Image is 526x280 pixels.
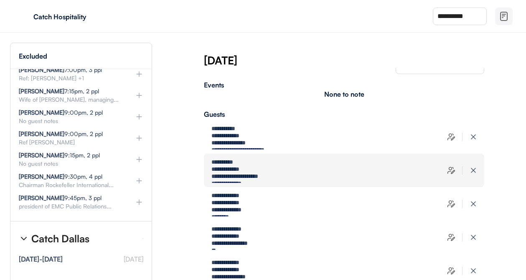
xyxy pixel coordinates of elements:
div: Excluded [19,53,47,59]
img: yH5BAEAAAAALAAAAAABAAEAAAIBRAA7 [17,10,30,23]
strong: [PERSON_NAME] [19,130,64,137]
img: chevron-right%20%281%29.svg [19,234,29,244]
img: x-close%20%283%29.svg [469,133,478,141]
div: Ref: [PERSON_NAME] +1 [19,75,122,81]
div: Catch Dallas [31,234,89,244]
strong: [PERSON_NAME] [19,87,64,95]
img: users-edit.svg [447,133,455,141]
img: plus%20%281%29.svg [135,134,143,142]
img: users-edit.svg [447,200,455,208]
font: [DATE] [124,255,143,263]
div: Ref [PERSON_NAME] [19,139,122,145]
img: plus%20%281%29.svg [135,198,143,206]
div: 7:15pm, 2 ppl [19,88,99,94]
img: x-close%20%283%29.svg [469,233,478,241]
div: Guests [204,111,484,118]
strong: [PERSON_NAME] [19,152,64,159]
img: file-02.svg [499,11,509,21]
strong: [PERSON_NAME] [19,109,64,116]
div: Chairman Rockefeller International... [19,182,122,188]
strong: [PERSON_NAME] [19,173,64,180]
img: plus%20%281%29.svg [135,155,143,164]
div: Events [204,82,484,88]
div: 9:45pm, 3 ppl [19,195,102,201]
strong: [PERSON_NAME] [19,194,64,201]
div: Wife of [PERSON_NAME], managing... [19,97,122,103]
img: users-edit.svg [447,233,455,241]
img: users-edit.svg [447,166,455,175]
div: 9:15pm, 2 ppl [19,152,100,158]
img: plus%20%281%29.svg [135,113,143,121]
div: president of EMC Public Relations... [19,203,122,209]
img: plus%20%281%29.svg [135,70,143,78]
img: users-edit.svg [447,267,455,275]
div: [DATE]-[DATE] [19,256,63,262]
div: 9:00pm, 2 ppl [19,110,103,116]
strong: [PERSON_NAME] [19,66,64,73]
div: No guest notes [19,161,122,167]
div: 9:30pm, 4 ppl [19,174,102,180]
img: plus%20%281%29.svg [135,91,143,100]
div: Catch Hospitality [33,13,139,20]
img: x-close%20%283%29.svg [469,166,478,175]
div: 7:00pm, 3 ppl [19,67,102,73]
div: None to note [324,91,364,98]
img: x-close%20%283%29.svg [469,200,478,208]
div: 9:00pm, 2 ppl [19,131,103,137]
img: x-close%20%283%29.svg [469,267,478,275]
img: plus%20%281%29.svg [135,177,143,185]
div: [DATE] [204,53,526,68]
div: No guest notes [19,118,122,124]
